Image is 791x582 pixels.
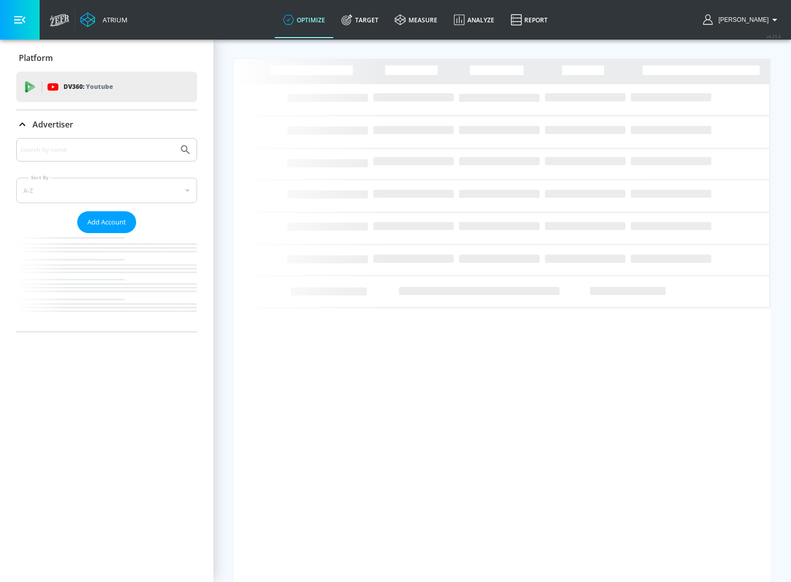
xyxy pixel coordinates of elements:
input: Search by name [20,143,174,156]
div: Advertiser [16,110,197,139]
p: Youtube [86,81,113,92]
div: A-Z [16,178,197,203]
div: Atrium [99,15,128,24]
label: Sort By [29,174,51,181]
span: login as: justin.nim@zefr.com [714,16,769,23]
a: Analyze [446,2,502,38]
a: Atrium [80,12,128,27]
p: Platform [19,52,53,63]
button: [PERSON_NAME] [703,14,781,26]
span: Add Account [87,216,126,228]
div: DV360: Youtube [16,72,197,102]
p: Advertiser [33,119,73,130]
nav: list of Advertiser [16,233,197,332]
div: Platform [16,44,197,72]
a: measure [387,2,446,38]
div: Advertiser [16,138,197,332]
button: Add Account [77,211,136,233]
span: v 4.25.4 [767,34,781,39]
a: optimize [275,2,333,38]
a: Report [502,2,556,38]
p: DV360: [64,81,113,92]
a: Target [333,2,387,38]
